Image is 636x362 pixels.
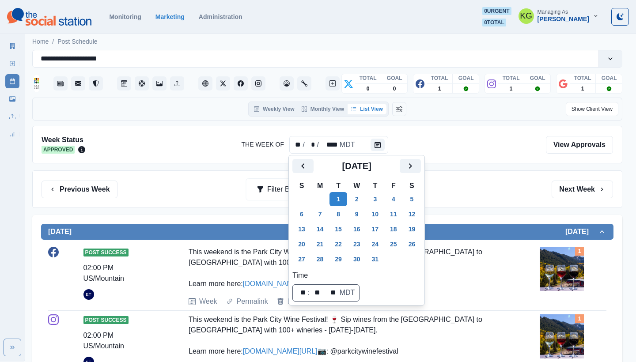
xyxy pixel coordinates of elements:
[288,296,308,307] a: Delete
[552,181,613,198] button: Next Week
[52,37,54,46] span: /
[170,76,184,90] button: Uploads
[520,5,532,26] div: Katrina Gallardo
[251,76,265,90] button: Instagram
[403,180,421,192] th: S
[366,180,384,192] th: T
[307,287,310,298] div: :
[5,127,19,141] a: Review Summary
[42,136,85,144] h2: Week Status
[289,136,388,154] div: The Week Of
[7,8,91,26] img: logoTextSVG.62801f218bc96a9b266caa72a09eb111.svg
[385,237,402,251] button: Friday, October 25, 2024
[237,296,268,307] a: Permalink
[581,85,584,93] p: 1
[366,237,384,251] button: Thursday, October 24, 2024
[348,237,366,251] button: Wednesday, October 23, 2024
[292,159,421,302] div: The Week Of The Week Of
[385,207,402,221] button: Friday, October 11, 2024
[546,136,613,154] a: View Approvals
[83,249,129,256] span: Post Success
[199,13,242,20] a: Administration
[538,9,568,15] div: Managing As
[574,74,591,82] p: TOTAL
[86,289,91,300] div: Emily Tanedo
[387,74,402,82] p: GOAL
[400,159,421,173] button: Next
[366,252,384,266] button: Thursday, October 31, 2024
[431,74,448,82] p: TOTAL
[234,76,248,90] button: Facebook
[243,347,318,355] a: [DOMAIN_NAME][URL]
[302,140,305,150] div: /
[565,227,598,236] h2: [DATE]
[280,76,294,90] button: Dashboard
[438,85,441,93] p: 1
[292,270,416,281] label: Time
[117,76,131,90] button: Post Schedule
[297,76,311,90] button: Administration
[293,237,310,251] button: Sunday, October 20, 2024
[403,237,421,251] button: Saturday, October 26, 2024
[198,76,212,90] button: Client Website
[575,314,584,323] div: Total Media Attached
[311,252,329,266] button: Monday, October 28, 2024
[325,287,337,298] div: AM/PM
[348,207,366,221] button: Wednesday, October 9, 2024
[566,102,618,116] button: Show Client View
[503,74,520,82] p: TOTAL
[316,140,319,150] div: /
[326,76,340,90] a: Create New Post
[216,76,230,90] button: Twitter
[89,76,103,90] a: Reviews
[5,74,19,88] a: Post Schedule
[189,247,501,289] div: This weekend is the Park City Wine Festival! 🍷 Sip wines from the [GEOGRAPHIC_DATA] to [GEOGRAPHI...
[575,247,584,256] div: Total Media Attached
[42,146,75,154] span: Approved
[458,74,474,82] p: GOAL
[135,76,149,90] button: Content Pool
[292,159,421,267] div: October 2024
[83,330,150,351] div: 02:00 PM US/Mountain
[348,252,366,266] button: Wednesday, October 30, 2024
[392,102,406,116] button: Change View Order
[348,192,366,206] button: Wednesday, October 2, 2024
[602,74,617,82] p: GOAL
[385,222,402,236] button: Friday, October 18, 2024
[295,287,296,298] div: ⁦
[329,207,347,221] button: Tuesday, October 8, 2024
[293,222,310,236] button: Sunday, October 13, 2024
[482,19,506,26] span: 0 total
[311,180,329,192] th: M
[296,287,307,298] div: hour
[292,159,314,173] button: Previous
[293,207,310,221] button: Sunday, October 6, 2024
[403,222,421,236] button: Saturday, October 19, 2024
[109,13,141,20] a: Monitoring
[393,85,396,93] p: 0
[298,104,348,114] button: Monthly View
[329,252,347,266] button: Tuesday, October 29, 2024
[155,13,185,20] a: Marketing
[329,180,348,192] th: T
[199,296,217,307] a: Week
[538,15,589,23] div: [PERSON_NAME]
[314,161,400,171] h2: [DATE]
[42,181,117,198] button: Previous Week
[291,140,302,150] div: The Week Of
[366,192,384,206] button: Thursday, October 3, 2024
[339,287,356,298] div: time zone
[71,76,85,90] button: Messages
[152,76,167,90] a: Media Library
[329,192,347,206] button: Tuesday, October 1, 2024 selected
[5,109,19,124] a: Uploads
[530,74,545,82] p: GOAL
[5,92,19,106] a: Media Library
[34,75,39,92] img: 364899863700899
